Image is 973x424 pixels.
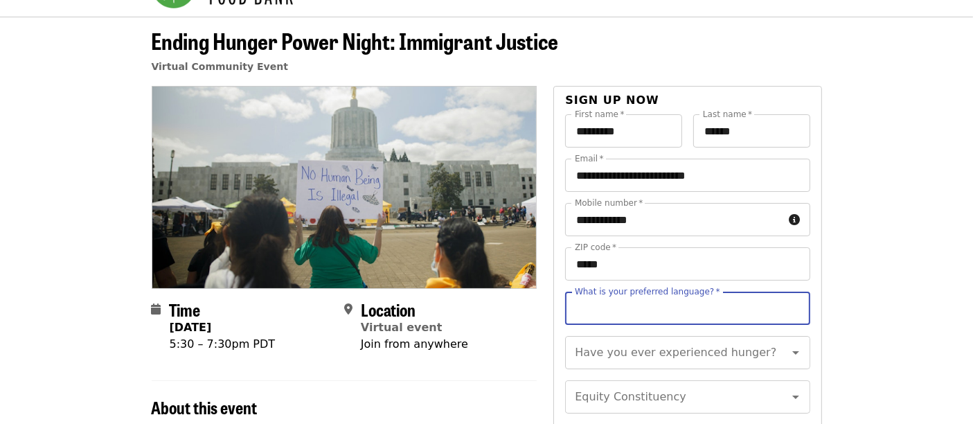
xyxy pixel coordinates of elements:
[152,303,161,316] i: calendar icon
[786,343,805,362] button: Open
[152,87,537,288] img: Ending Hunger Power Night: Immigrant Justice organized by Oregon Food Bank
[170,297,201,321] span: Time
[152,395,258,419] span: About this event
[565,94,659,107] span: Sign up now
[575,199,643,207] label: Mobile number
[170,336,276,353] div: 5:30 – 7:30pm PDT
[575,288,720,296] label: What is your preferred language?
[693,114,810,148] input: Last name
[344,303,352,316] i: map-marker-alt icon
[565,247,810,281] input: ZIP code
[361,297,416,321] span: Location
[565,292,810,325] input: What is your preferred language?
[575,154,604,163] label: Email
[575,110,625,118] label: First name
[170,321,212,334] strong: [DATE]
[575,243,616,251] label: ZIP code
[152,24,559,57] span: Ending Hunger Power Night: Immigrant Justice
[361,321,443,334] a: Virtual event
[361,337,468,351] span: Join from anywhere
[703,110,752,118] label: Last name
[565,203,783,236] input: Mobile number
[565,114,682,148] input: First name
[565,159,810,192] input: Email
[152,61,288,72] a: Virtual Community Event
[786,387,805,407] button: Open
[789,213,801,227] i: circle-info icon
